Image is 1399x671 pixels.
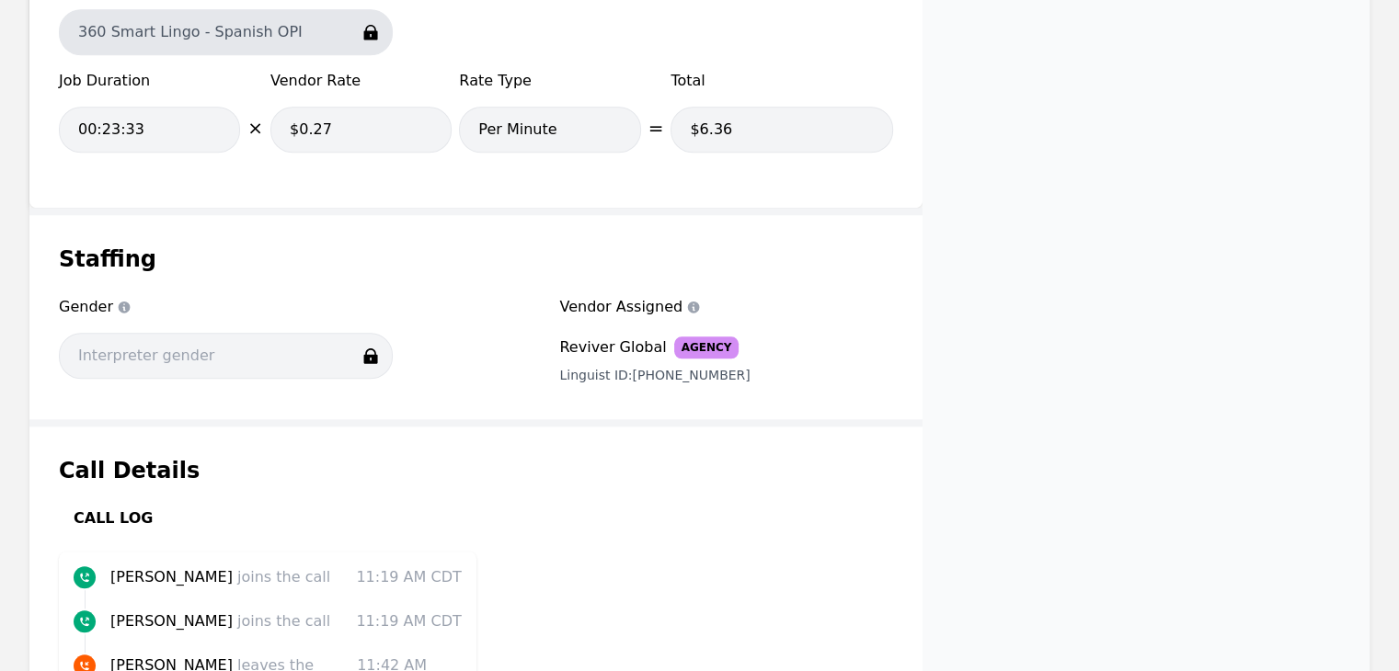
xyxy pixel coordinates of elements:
div: Reviver Global [559,336,666,358]
time: 11:19 AM CDT [356,610,461,632]
input: Interpreter gender [59,333,393,379]
p: joins the call [110,566,341,588]
input: $ [671,107,893,153]
span: [PERSON_NAME] [110,568,233,586]
span: Job Duration [59,70,240,92]
span: [PERSON_NAME] [110,612,233,630]
h3: Call Log [74,507,893,529]
p: joins the call [110,610,341,632]
span: Vendor Assigned [559,296,893,318]
h1: Call Details [59,456,893,485]
span: Total [671,70,893,92]
time: 11:19 AM CDT [356,566,461,588]
span: Gender [59,296,393,318]
span: Agency [674,336,740,358]
h1: Staffing [59,245,893,274]
span: = [648,115,664,141]
div: Linguist ID: [PHONE_NUMBER] [559,366,893,384]
span: Rate Type [459,70,640,92]
span: × [247,115,263,141]
span: Vendor Rate [270,70,452,92]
